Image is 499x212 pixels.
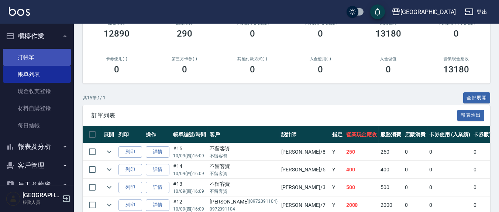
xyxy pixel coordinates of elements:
[318,28,323,39] h3: 0
[227,57,278,61] h2: 其他付款方式(-)
[295,57,345,61] h2: 入金使用(-)
[210,180,278,188] div: 不留客資
[318,64,323,75] h3: 0
[249,198,278,206] p: (0972091104)
[279,179,330,196] td: [PERSON_NAME] /3
[379,161,403,178] td: 400
[118,146,142,158] button: 列印
[427,161,472,178] td: 0
[375,28,401,39] h3: 13180
[118,199,142,211] button: 列印
[159,57,210,61] h2: 第三方卡券(-)
[403,179,427,196] td: 0
[344,126,379,143] th: 營業現金應收
[379,143,403,161] td: 250
[443,64,469,75] h3: 13180
[3,27,71,46] button: 櫃檯作業
[379,126,403,143] th: 服務消費
[177,28,192,39] h3: 290
[104,28,130,39] h3: 12890
[463,92,491,104] button: 全部展開
[23,199,60,206] p: 服務人員
[102,126,117,143] th: 展開
[454,28,459,39] h3: 0
[117,126,144,143] th: 列印
[210,153,278,159] p: 不留客資
[3,66,71,83] a: 帳單列表
[427,143,472,161] td: 0
[279,126,330,143] th: 設計師
[114,64,119,75] h3: 0
[182,64,187,75] h3: 0
[330,179,344,196] td: Y
[3,137,71,156] button: 報表及分析
[92,57,142,61] h2: 卡券使用(-)
[403,143,427,161] td: 0
[173,170,206,177] p: 10/09 (四) 16:09
[457,110,485,121] button: 報表匯出
[427,179,472,196] td: 0
[171,126,208,143] th: 帳單編號/時間
[386,64,391,75] h3: 0
[210,170,278,177] p: 不留客資
[6,191,21,206] img: Person
[457,112,485,119] a: 報表匯出
[462,5,490,19] button: 登出
[144,126,171,143] th: 操作
[3,49,71,66] a: 打帳單
[279,161,330,178] td: [PERSON_NAME] /5
[173,188,206,195] p: 10/09 (四) 16:09
[250,28,255,39] h3: 0
[146,182,169,193] a: 詳情
[363,57,413,61] h2: 入金儲值
[370,4,385,19] button: save
[431,57,481,61] h2: 營業現金應收
[330,143,344,161] td: Y
[403,126,427,143] th: 店販消費
[330,126,344,143] th: 指定
[344,143,379,161] td: 250
[3,100,71,117] a: 材料自購登錄
[279,143,330,161] td: [PERSON_NAME] /8
[427,126,472,143] th: 卡券使用 (入業績)
[3,117,71,134] a: 每日結帳
[104,146,115,157] button: expand row
[171,161,208,178] td: #14
[146,164,169,175] a: 詳情
[400,7,456,17] div: [GEOGRAPHIC_DATA]
[344,161,379,178] td: 400
[146,199,169,211] a: 詳情
[210,163,278,170] div: 不留客資
[171,179,208,196] td: #13
[210,198,278,206] div: [PERSON_NAME]
[344,179,379,196] td: 500
[208,126,279,143] th: 客戶
[403,161,427,178] td: 0
[210,188,278,195] p: 不留客資
[3,156,71,175] button: 客戶管理
[83,95,106,101] p: 共 15 筆, 1 / 1
[118,182,142,193] button: 列印
[3,83,71,100] a: 現金收支登錄
[173,153,206,159] p: 10/09 (四) 16:09
[3,175,71,194] button: 員工及薪資
[9,7,30,16] img: Logo
[250,64,255,75] h3: 0
[171,143,208,161] td: #15
[146,146,169,158] a: 詳情
[104,182,115,193] button: expand row
[330,161,344,178] td: Y
[104,164,115,175] button: expand row
[92,112,457,119] span: 訂單列表
[389,4,459,20] button: [GEOGRAPHIC_DATA]
[210,145,278,153] div: 不留客資
[104,199,115,211] button: expand row
[118,164,142,175] button: 列印
[379,179,403,196] td: 500
[23,192,60,199] h5: [GEOGRAPHIC_DATA]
